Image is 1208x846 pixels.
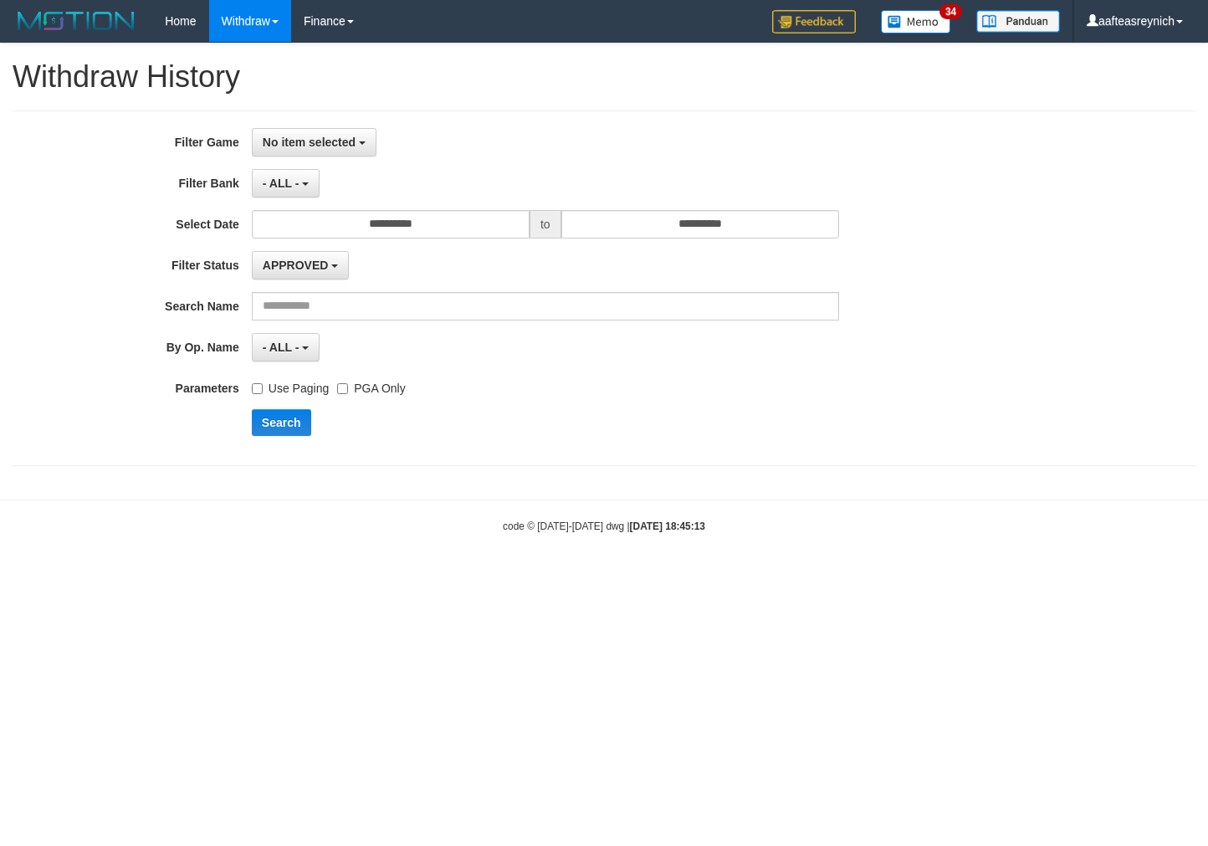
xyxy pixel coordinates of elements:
[252,169,320,197] button: - ALL -
[337,383,348,394] input: PGA Only
[772,10,856,33] img: Feedback.jpg
[13,60,1195,94] h1: Withdraw History
[530,210,561,238] span: to
[252,333,320,361] button: - ALL -
[337,374,405,397] label: PGA Only
[976,10,1060,33] img: panduan.png
[881,10,951,33] img: Button%20Memo.svg
[503,520,705,532] small: code © [DATE]-[DATE] dwg |
[13,8,140,33] img: MOTION_logo.png
[252,383,263,394] input: Use Paging
[630,520,705,532] strong: [DATE] 18:45:13
[939,4,962,19] span: 34
[263,136,356,149] span: No item selected
[263,177,299,190] span: - ALL -
[252,128,376,156] button: No item selected
[252,374,329,397] label: Use Paging
[263,259,329,272] span: APPROVED
[252,251,349,279] button: APPROVED
[263,341,299,354] span: - ALL -
[252,409,311,436] button: Search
